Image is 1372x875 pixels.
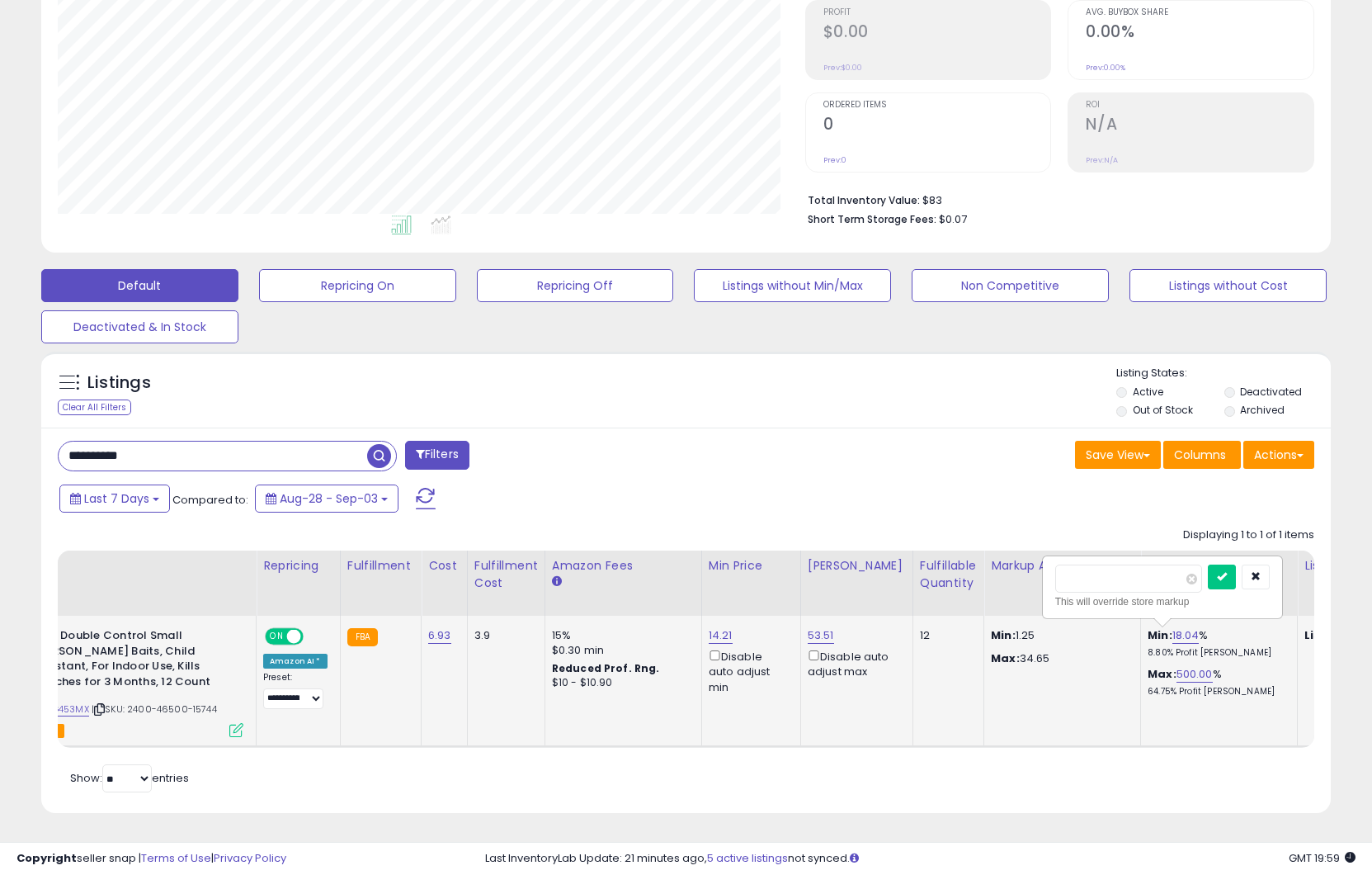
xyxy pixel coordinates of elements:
[1148,686,1285,698] p: 64.75% Profit [PERSON_NAME]
[808,627,834,644] a: 53.51
[1086,101,1313,110] span: ROI
[172,492,248,508] span: Compared to:
[823,155,846,165] small: Prev: 0
[1183,527,1314,543] div: Displaying 1 to 1 of 1 items
[709,627,733,644] a: 14.21
[87,371,151,395] h5: Listings
[485,851,1355,867] div: Last InventoryLab Update: 21 minutes ago, not synced.
[823,101,1051,110] span: Ordered Items
[808,557,906,575] div: [PERSON_NAME]
[1086,22,1313,45] h2: 0.00%
[17,851,286,867] div: seller snap | |
[552,628,689,643] div: 15%
[823,22,1051,45] h2: $0.00
[1086,115,1313,137] h2: N/A
[1289,850,1355,866] span: 2025-09-11 19:59 GMT
[428,627,451,644] a: 6.93
[266,630,287,644] span: ON
[1116,366,1331,381] p: Listing States:
[58,400,131,415] div: Clear All Filters
[1086,8,1313,17] span: Avg. Buybox Share
[1148,557,1290,575] div: Markup on Cost
[263,557,333,575] div: Repricing
[1133,403,1193,417] label: Out of Stock
[1176,666,1213,683] a: 500.00
[808,212,936,226] b: Short Term Storage Fees:
[255,485,398,513] button: Aug-28 - Sep-03
[347,557,414,575] div: Fulfillment
[552,557,695,575] div: Amazon Fees
[991,557,1134,575] div: Markup Amount
[808,193,920,207] b: Total Inventory Value:
[552,643,689,658] div: $0.30 min
[939,211,967,227] span: $0.07
[1086,155,1118,165] small: Prev: N/A
[280,490,378,507] span: Aug-28 - Sep-03
[707,850,788,866] a: 5 active listings
[920,628,971,643] div: 12
[552,661,660,675] b: Reduced Prof. Rng.
[92,702,217,716] span: | SKU: 2400-46500-15744
[474,628,532,643] div: 3.9
[30,702,89,717] a: B074G453MX
[1133,385,1163,399] label: Active
[709,647,788,695] div: Disable auto adjust min
[17,850,77,866] strong: Copyright
[1086,63,1125,73] small: Prev: 0.00%
[920,557,977,592] div: Fulfillable Quantity
[1240,385,1302,399] label: Deactivated
[991,628,1128,643] p: 1.25
[1148,647,1285,659] p: 8.80% Profit [PERSON_NAME]
[1055,594,1270,610] div: This will override store markup
[141,850,211,866] a: Terms of Use
[912,269,1109,302] button: Non Competitive
[991,627,1016,643] strong: Min:
[1075,441,1161,469] button: Save View
[552,575,562,589] small: Amazon Fees.
[1148,628,1285,659] div: %
[1148,667,1285,698] div: %
[709,557,794,575] div: Min Price
[41,310,238,343] button: Deactivated & In Stock
[1174,447,1226,463] span: Columns
[70,770,189,786] span: Show: entries
[1163,441,1241,469] button: Columns
[259,269,456,302] button: Repricing On
[84,490,149,507] span: Last 7 Days
[808,189,1302,209] li: $83
[823,8,1051,17] span: Profit
[1240,403,1285,417] label: Archived
[33,628,233,693] b: Raid Double Control Small [PERSON_NAME] Baits, Child Resistant, For Indoor Use, Kills Roaches for...
[991,650,1020,666] strong: Max:
[301,630,328,644] span: OFF
[474,557,538,592] div: Fulfillment Cost
[1243,441,1314,469] button: Actions
[214,850,286,866] a: Privacy Policy
[263,654,328,669] div: Amazon AI *
[808,647,900,679] div: Disable auto adjust max
[347,628,378,646] small: FBA
[405,441,469,470] button: Filters
[1148,627,1172,643] b: Min:
[428,557,460,575] div: Cost
[41,269,238,302] button: Default
[263,672,328,709] div: Preset:
[823,115,1051,137] h2: 0
[552,676,689,690] div: $10 - $10.90
[694,269,891,302] button: Listings without Min/Max
[1129,269,1327,302] button: Listings without Cost
[477,269,674,302] button: Repricing Off
[1141,551,1298,616] th: The percentage added to the cost of goods (COGS) that forms the calculator for Min & Max prices.
[991,651,1128,666] p: 34.65
[1172,627,1200,644] a: 18.04
[823,63,862,73] small: Prev: $0.00
[1148,666,1176,682] b: Max:
[59,485,170,513] button: Last 7 Days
